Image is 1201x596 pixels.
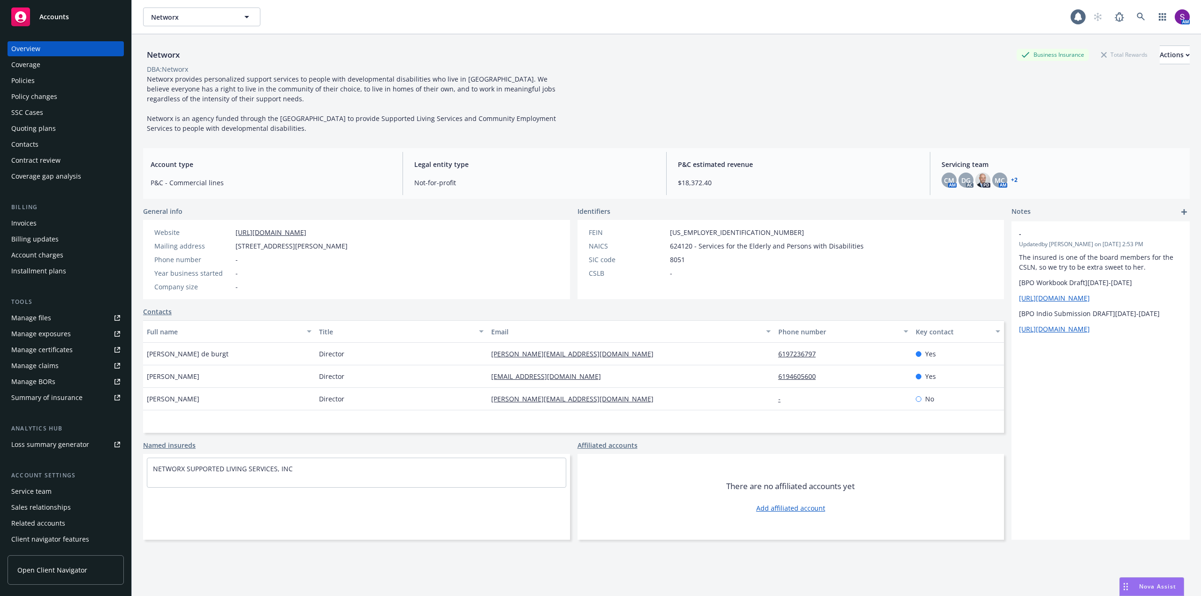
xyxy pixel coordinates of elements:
div: Contract review [11,153,61,168]
span: Servicing team [942,159,1182,169]
span: Nova Assist [1139,582,1176,590]
div: Manage files [11,310,51,325]
a: Named insureds [143,440,196,450]
span: DG [961,175,971,185]
a: Quoting plans [8,121,124,136]
span: Networx provides personalized support services to people with developmental disabilities who live... [147,75,558,133]
a: 6197236797 [778,349,823,358]
span: [PERSON_NAME] de burgt [147,349,228,359]
a: Policy changes [8,89,124,104]
span: - [1019,229,1158,239]
div: Tools [8,297,124,307]
div: Client navigator features [11,532,89,547]
a: Manage claims [8,358,124,373]
p: The insured is one of the board members for the CSLN, so we try to be extra sweet to her. [1019,252,1182,272]
span: 8051 [670,255,685,264]
span: P&C - Commercial lines [151,178,391,188]
div: NAICS [589,241,666,251]
span: No [925,394,934,404]
div: Year business started [154,268,232,278]
a: Contacts [8,137,124,152]
span: Accounts [39,13,69,21]
a: add [1178,206,1190,218]
div: Service team [11,484,52,499]
a: Installment plans [8,264,124,279]
div: Phone number [154,255,232,264]
button: Networx [143,8,260,26]
a: Contacts [143,307,172,317]
span: - [670,268,672,278]
span: Legal entity type [414,159,655,169]
div: FEIN [589,227,666,237]
a: Overview [8,41,124,56]
span: Not-for-profit [414,178,655,188]
span: [US_EMPLOYER_IDENTIFICATION_NUMBER] [670,227,804,237]
a: [PERSON_NAME][EMAIL_ADDRESS][DOMAIN_NAME] [491,394,661,403]
div: Title [319,327,473,337]
div: Sales relationships [11,500,71,515]
div: Manage claims [11,358,59,373]
div: Coverage gap analysis [11,169,81,184]
span: [PERSON_NAME] [147,394,199,404]
img: photo [975,173,990,188]
span: Networx [151,12,232,22]
span: Director [319,371,344,381]
div: Account charges [11,248,63,263]
button: Actions [1160,45,1190,64]
div: Total Rewards [1096,49,1152,60]
a: NETWORX SUPPORTED LIVING SERVICES, INC [153,464,293,473]
a: +2 [1011,177,1018,183]
div: Quoting plans [11,121,56,136]
span: Account type [151,159,391,169]
a: [PERSON_NAME][EMAIL_ADDRESS][DOMAIN_NAME] [491,349,661,358]
a: Client navigator features [8,532,124,547]
div: Related accounts [11,516,65,531]
span: MC [995,175,1005,185]
a: Coverage [8,57,124,72]
div: Phone number [778,327,898,337]
div: Invoices [11,216,37,231]
a: Summary of insurance [8,390,124,405]
a: Accounts [8,4,124,30]
a: [URL][DOMAIN_NAME] [1019,324,1090,333]
a: Service team [8,484,124,499]
a: Report a Bug [1110,8,1129,26]
div: Installment plans [11,264,66,279]
div: Billing updates [11,232,59,247]
div: Company size [154,282,232,292]
span: CM [944,175,954,185]
button: Nova Assist [1119,577,1184,596]
div: Business Insurance [1017,49,1089,60]
span: Yes [925,349,936,359]
div: Coverage [11,57,40,72]
span: Open Client Navigator [17,565,87,575]
span: $18,372.40 [678,178,919,188]
a: [EMAIL_ADDRESS][DOMAIN_NAME] [491,372,608,381]
div: Contacts [11,137,38,152]
span: Manage exposures [8,326,124,341]
div: Summary of insurance [11,390,83,405]
button: Phone number [775,320,912,343]
div: SIC code [589,255,666,264]
div: Drag to move [1120,578,1132,596]
div: Billing [8,203,124,212]
div: Manage certificates [11,342,73,357]
span: Updated by [PERSON_NAME] on [DATE] 2:53 PM [1019,240,1182,249]
div: DBA: Networx [147,64,188,74]
div: -Updatedby [PERSON_NAME] on [DATE] 2:53 PMThe insured is one of the board members for the CSLN, s... [1011,221,1190,341]
a: Manage certificates [8,342,124,357]
div: Account settings [8,471,124,480]
a: Start snowing [1088,8,1107,26]
span: [PERSON_NAME] [147,371,199,381]
button: Full name [143,320,315,343]
img: photo [1175,9,1190,24]
a: Switch app [1153,8,1172,26]
button: Email [487,320,775,343]
a: Policies [8,73,124,88]
a: Loss summary generator [8,437,124,452]
div: Policies [11,73,35,88]
a: Manage files [8,310,124,325]
a: Sales relationships [8,500,124,515]
p: [BPO Workbook Draft][DATE]-[DATE] [1019,278,1182,287]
